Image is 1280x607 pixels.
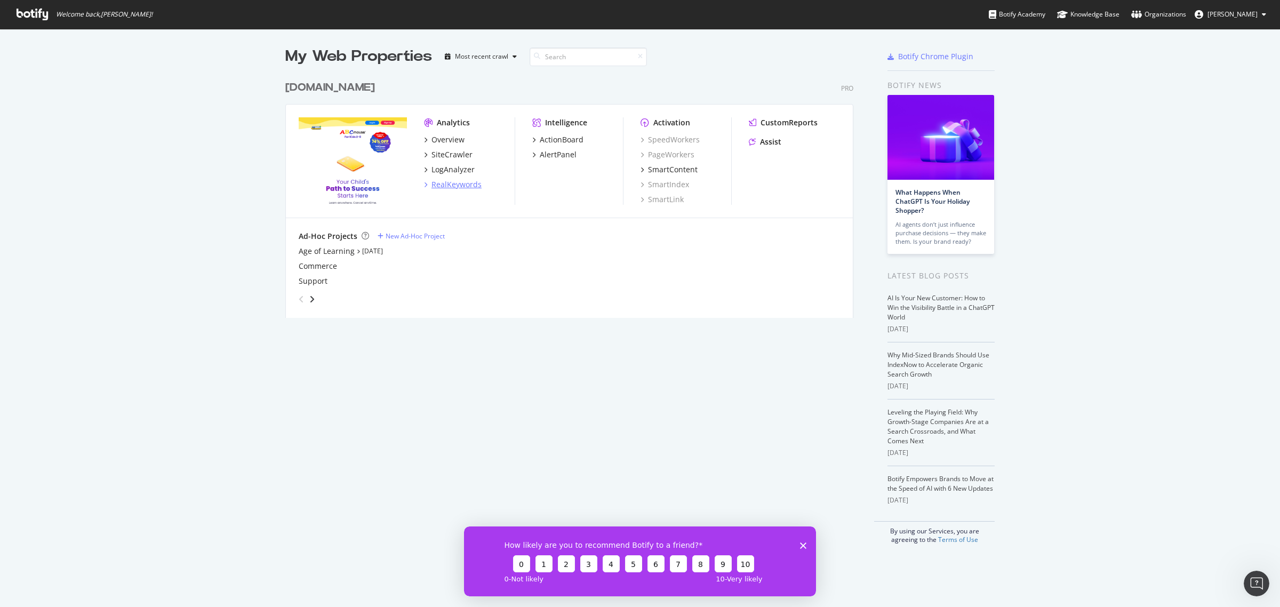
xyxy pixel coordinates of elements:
[641,164,698,175] a: SmartContent
[362,246,383,255] a: [DATE]
[424,179,482,190] a: RealKeywords
[895,220,986,246] div: AI agents don’t just influence purchase decisions — they make them. Is your brand ready?
[431,164,475,175] div: LogAnalyzer
[299,261,337,271] a: Commerce
[431,179,482,190] div: RealKeywords
[532,134,583,145] a: ActionBoard
[887,350,989,379] a: Why Mid-Sized Brands Should Use IndexNow to Accelerate Organic Search Growth
[887,270,995,282] div: Latest Blog Posts
[424,164,475,175] a: LogAnalyzer
[887,408,989,445] a: Leveling the Playing Field: Why Growth-Stage Companies Are at a Search Crossroads, and What Comes...
[887,381,995,391] div: [DATE]
[545,117,587,128] div: Intelligence
[841,84,853,93] div: Pro
[294,291,308,308] div: angle-left
[424,149,473,160] a: SiteCrawler
[641,194,684,205] a: SmartLink
[887,51,973,62] a: Botify Chrome Plugin
[648,164,698,175] div: SmartContent
[887,448,995,458] div: [DATE]
[938,535,978,544] a: Terms of Use
[299,117,407,204] img: www.abcmouse.com
[285,46,432,67] div: My Web Properties
[874,521,995,544] div: By using our Services, you are agreeing to the
[1186,6,1275,23] button: [PERSON_NAME]
[887,324,995,334] div: [DATE]
[386,231,445,241] div: New Ad-Hoc Project
[887,474,994,493] a: Botify Empowers Brands to Move at the Speed of AI with 6 New Updates
[532,149,577,160] a: AlertPanel
[641,149,694,160] a: PageWorkers
[437,117,470,128] div: Analytics
[749,117,818,128] a: CustomReports
[1244,571,1269,596] iframe: Intercom live chat
[285,80,375,95] div: [DOMAIN_NAME]
[887,496,995,505] div: [DATE]
[299,231,357,242] div: Ad-Hoc Projects
[56,10,153,19] span: Welcome back, [PERSON_NAME] !
[641,134,700,145] a: SpeedWorkers
[898,51,973,62] div: Botify Chrome Plugin
[285,67,862,318] div: grid
[887,293,995,322] a: AI Is Your New Customer: How to Win the Visibility Battle in a ChatGPT World
[424,134,465,145] a: Overview
[441,48,521,65] button: Most recent crawl
[653,117,690,128] div: Activation
[431,149,473,160] div: SiteCrawler
[887,95,994,180] img: What Happens When ChatGPT Is Your Holiday Shopper?
[540,149,577,160] div: AlertPanel
[1057,9,1119,20] div: Knowledge Base
[540,134,583,145] div: ActionBoard
[760,137,781,147] div: Assist
[431,134,465,145] div: Overview
[299,246,355,257] a: Age of Learning
[989,9,1045,20] div: Botify Academy
[761,117,818,128] div: CustomReports
[378,231,445,241] a: New Ad-Hoc Project
[749,137,781,147] a: Assist
[299,276,327,286] a: Support
[1131,9,1186,20] div: Organizations
[530,47,647,66] input: Search
[641,179,689,190] a: SmartIndex
[895,188,970,215] a: What Happens When ChatGPT Is Your Holiday Shopper?
[1207,10,1258,19] span: Jennifer Seegmiller
[887,79,995,91] div: Botify news
[464,526,816,596] iframe: Survey from Botify
[285,80,379,95] a: [DOMAIN_NAME]
[455,53,508,60] div: Most recent crawl
[308,294,316,305] div: angle-right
